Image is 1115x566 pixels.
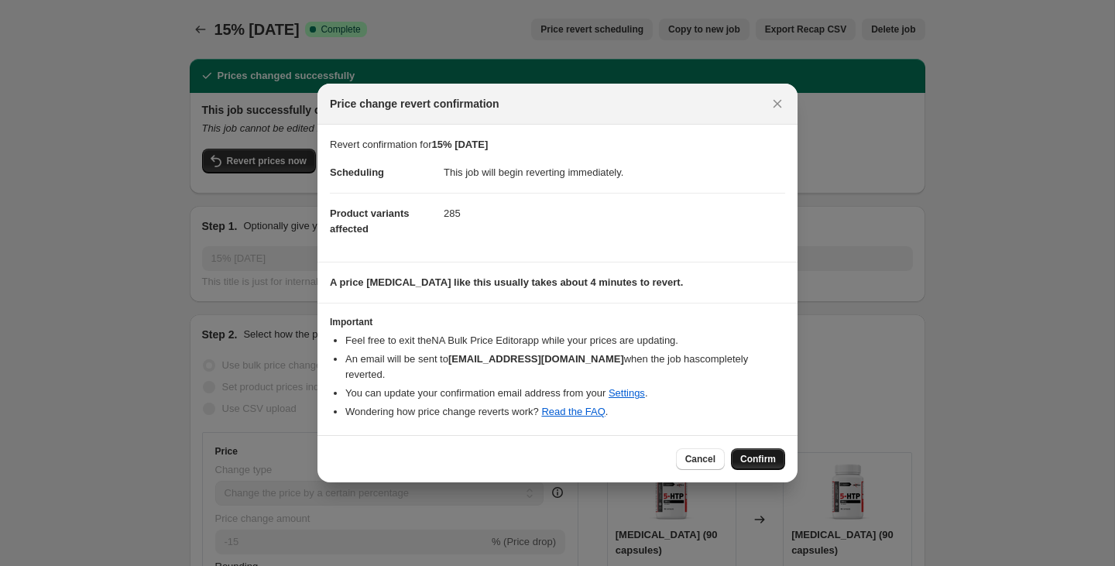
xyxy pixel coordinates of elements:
li: Feel free to exit the NA Bulk Price Editor app while your prices are updating. [345,333,785,348]
dd: 285 [444,193,785,234]
li: Wondering how price change reverts work? . [345,404,785,420]
button: Cancel [676,448,725,470]
b: 15% [DATE] [432,139,489,150]
button: Confirm [731,448,785,470]
button: Close [767,93,788,115]
b: [EMAIL_ADDRESS][DOMAIN_NAME] [448,353,624,365]
b: A price [MEDICAL_DATA] like this usually takes about 4 minutes to revert. [330,276,683,288]
a: Read the FAQ [541,406,605,417]
li: An email will be sent to when the job has completely reverted . [345,352,785,382]
h3: Important [330,316,785,328]
span: Price change revert confirmation [330,96,499,111]
span: Confirm [740,453,776,465]
span: Scheduling [330,166,384,178]
dd: This job will begin reverting immediately. [444,153,785,193]
p: Revert confirmation for [330,137,785,153]
span: Product variants affected [330,208,410,235]
li: You can update your confirmation email address from your . [345,386,785,401]
span: Cancel [685,453,715,465]
a: Settings [609,387,645,399]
